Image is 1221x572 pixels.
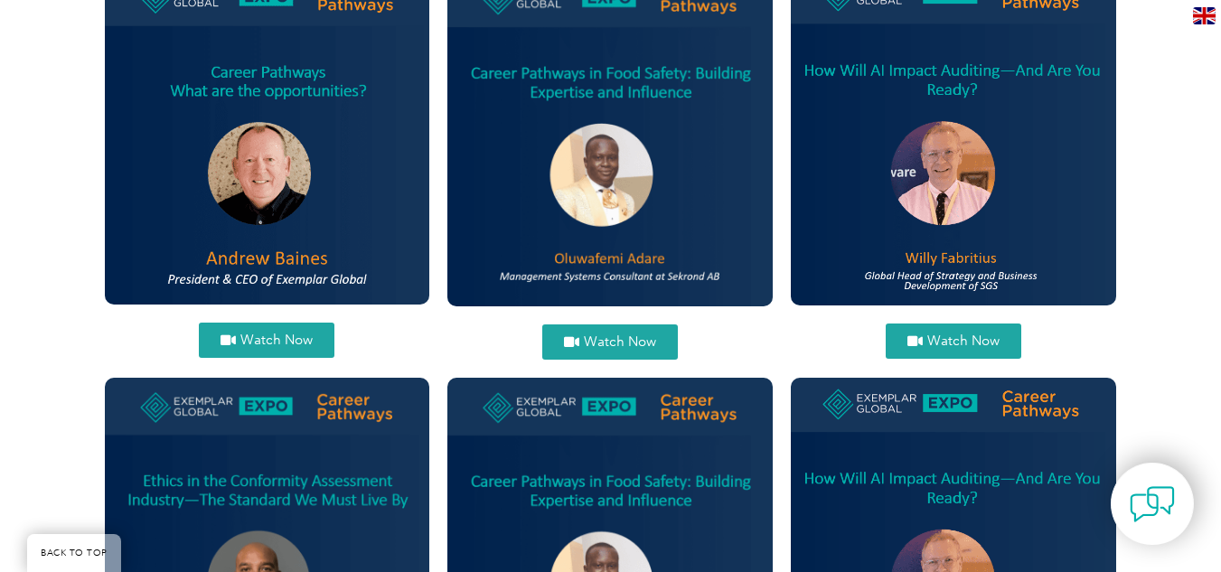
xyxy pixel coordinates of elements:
[199,323,334,358] a: Watch Now
[886,324,1021,359] a: Watch Now
[1193,7,1216,24] img: en
[1130,482,1175,527] img: contact-chat.png
[542,324,678,360] a: Watch Now
[927,334,1000,348] span: Watch Now
[584,335,656,349] span: Watch Now
[240,333,313,347] span: Watch Now
[27,534,121,572] a: BACK TO TOP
